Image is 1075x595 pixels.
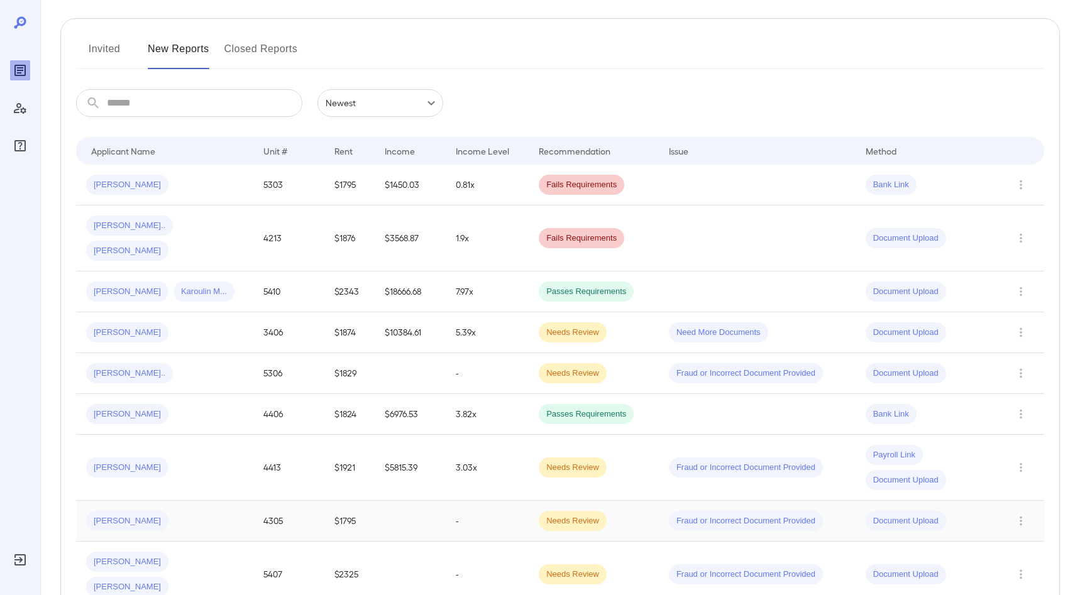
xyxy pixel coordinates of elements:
[539,515,607,527] span: Needs Review
[539,569,607,581] span: Needs Review
[86,515,168,527] span: [PERSON_NAME]
[86,368,173,379] span: [PERSON_NAME]..
[174,286,234,298] span: Karoulin M...
[375,394,446,435] td: $6976.53
[253,435,324,501] td: 4413
[456,143,509,158] div: Income Level
[86,581,168,593] span: [PERSON_NAME]
[669,368,823,379] span: Fraud or Incorrect Document Provided
[866,474,946,486] span: Document Upload
[539,462,607,474] span: Needs Review
[539,368,607,379] span: Needs Review
[539,179,624,191] span: Fails Requirements
[539,327,607,339] span: Needs Review
[324,271,375,312] td: $2343
[324,165,375,205] td: $1795
[317,89,443,117] div: Newest
[669,462,823,474] span: Fraud or Incorrect Document Provided
[1011,511,1031,531] button: Row Actions
[1011,404,1031,424] button: Row Actions
[866,327,946,339] span: Document Upload
[253,394,324,435] td: 4406
[1011,564,1031,584] button: Row Actions
[375,435,446,501] td: $5815.39
[253,353,324,394] td: 5306
[446,394,529,435] td: 3.82x
[86,286,168,298] span: [PERSON_NAME]
[1011,228,1031,248] button: Row Actions
[1011,281,1031,302] button: Row Actions
[10,98,30,118] div: Manage Users
[10,136,30,156] div: FAQ
[539,408,634,420] span: Passes Requirements
[446,353,529,394] td: -
[375,312,446,353] td: $10384.61
[1011,175,1031,195] button: Row Actions
[86,556,168,568] span: [PERSON_NAME]
[324,394,375,435] td: $1824
[1011,322,1031,342] button: Row Actions
[446,271,529,312] td: 7.97x
[253,501,324,542] td: 4305
[86,179,168,191] span: [PERSON_NAME]
[324,312,375,353] td: $1874
[224,39,298,69] button: Closed Reports
[866,515,946,527] span: Document Upload
[86,327,168,339] span: [PERSON_NAME]
[669,143,689,158] div: Issue
[669,515,823,527] span: Fraud or Incorrect Document Provided
[866,286,946,298] span: Document Upload
[539,286,634,298] span: Passes Requirements
[10,60,30,80] div: Reports
[539,143,610,158] div: Recommendation
[324,435,375,501] td: $1921
[866,408,917,420] span: Bank Link
[324,205,375,271] td: $1876
[334,143,355,158] div: Rent
[253,165,324,205] td: 5303
[324,353,375,394] td: $1829
[10,550,30,570] div: Log Out
[669,327,768,339] span: Need More Documents
[86,462,168,474] span: [PERSON_NAME]
[1011,457,1031,478] button: Row Actions
[866,143,896,158] div: Method
[446,205,529,271] td: 1.9x
[324,501,375,542] td: $1795
[375,205,446,271] td: $3568.87
[866,232,946,244] span: Document Upload
[446,435,529,501] td: 3.03x
[76,39,133,69] button: Invited
[91,143,155,158] div: Applicant Name
[263,143,287,158] div: Unit #
[375,271,446,312] td: $18666.68
[539,232,624,244] span: Fails Requirements
[446,312,529,353] td: 5.39x
[385,143,415,158] div: Income
[866,179,917,191] span: Bank Link
[1011,363,1031,383] button: Row Actions
[253,205,324,271] td: 4213
[86,220,173,232] span: [PERSON_NAME]..
[375,165,446,205] td: $1450.03
[148,39,209,69] button: New Reports
[866,569,946,581] span: Document Upload
[866,368,946,379] span: Document Upload
[446,501,529,542] td: -
[669,569,823,581] span: Fraud or Incorrect Document Provided
[253,271,324,312] td: 5410
[253,312,324,353] td: 3406
[866,449,923,461] span: Payroll Link
[446,165,529,205] td: 0.81x
[86,245,168,257] span: [PERSON_NAME]
[86,408,168,420] span: [PERSON_NAME]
